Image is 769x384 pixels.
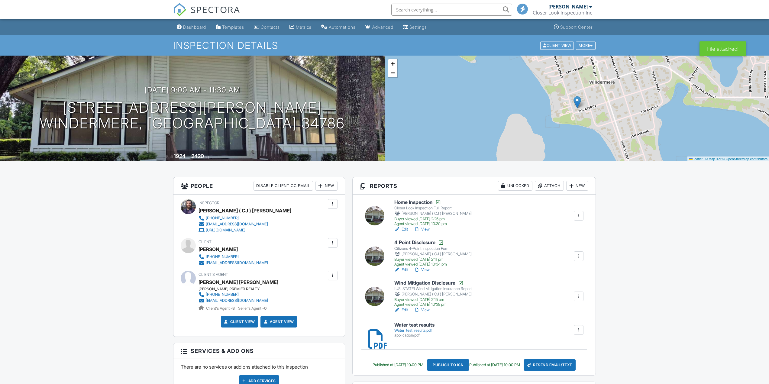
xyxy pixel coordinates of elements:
div: Automations [329,24,356,30]
a: View [414,226,430,232]
a: Wind Mitigation Disclosure [US_STATE] Wind Mitigation Insurance Report [PERSON_NAME] ( CJ ) [PERS... [394,280,472,307]
div: Metrics [296,24,312,30]
strong: 0 [264,306,267,311]
a: Water test results Water_test_results.pdf application/pdf [394,322,435,338]
span: Seller's Agent - [238,306,267,311]
div: New [315,181,338,191]
div: Unlocked [498,181,532,191]
span: Built [166,154,173,159]
div: Closer Look Inspection Inc [533,10,592,16]
div: Templates [222,24,244,30]
h1: Inspection Details [173,40,596,51]
a: [PHONE_NUMBER] [199,215,286,221]
a: [PERSON_NAME] [PERSON_NAME] [199,278,278,287]
h6: Water test results [394,322,435,328]
a: Home Inspection Closer Look Inspection Full Report [PERSON_NAME] ( CJ ) [PERSON_NAME] Buyer viewe... [394,199,472,226]
div: [PHONE_NUMBER] [206,216,239,221]
div: [US_STATE] Wind Mitigation Insurance Report [394,286,472,291]
a: Support Center [551,22,595,33]
div: application/pdf [394,333,435,338]
a: Client View [223,319,255,325]
div: Closer Look Inspection Full Report [394,206,472,211]
a: Leaflet [689,157,703,161]
div: [PERSON_NAME] [199,245,238,254]
span: Client [199,240,212,244]
a: Edit [394,226,408,232]
h3: Services & Add ons [173,343,345,359]
div: Published at [DATE] 10:00 PM [469,363,520,367]
div: Advanced [372,24,393,30]
a: [EMAIL_ADDRESS][DOMAIN_NAME] [199,221,286,227]
h6: Wind Mitigation Disclosure [394,280,472,286]
a: 4 Point Disclosure Citizens 4-Point Inspection Form [PERSON_NAME] ( CJ ) [PERSON_NAME] Buyer view... [394,240,472,267]
a: Agent View [263,319,294,325]
h6: Home Inspection [394,199,472,205]
a: Edit [394,267,408,273]
div: Resend Email/Text [524,359,576,371]
div: 2420 [191,153,204,159]
span: | [703,157,704,161]
div: [PHONE_NUMBER] [206,254,239,259]
a: [EMAIL_ADDRESS][DOMAIN_NAME] [199,260,268,266]
h3: [DATE] 9:00 am - 11:30 am [144,86,240,94]
div: Buyer viewed [DATE] 2:25 pm [394,217,472,221]
h1: [STREET_ADDRESS][PERSON_NAME] Windermere, [GEOGRAPHIC_DATA] 34786 [40,100,345,132]
a: Dashboard [174,22,208,33]
span: + [391,60,395,67]
h6: 4 Point Disclosure [394,240,472,246]
div: [PERSON_NAME] ( CJ ) [PERSON_NAME] [394,251,472,257]
div: [EMAIL_ADDRESS][DOMAIN_NAME] [206,260,268,265]
a: Zoom out [388,68,397,77]
a: Metrics [287,22,314,33]
a: Edit [394,307,408,313]
div: Client View [540,41,574,50]
a: View [414,307,430,313]
a: [PHONE_NUMBER] [199,254,268,260]
a: Contacts [251,22,282,33]
div: [PERSON_NAME] ( CJ ) [PERSON_NAME] [199,206,291,215]
div: Publish to ISN [427,359,469,371]
a: © MapTiler [705,157,722,161]
img: Marker [574,96,581,108]
div: Water_test_results.pdf [394,328,435,333]
a: SPECTORA [173,8,240,21]
img: The Best Home Inspection Software - Spectora [173,3,186,16]
div: Support Center [560,24,593,30]
div: Agent viewed [DATE] 10:30 pm [394,221,472,226]
a: [PHONE_NUMBER] [199,292,273,298]
a: [URL][DOMAIN_NAME] [199,227,286,233]
h3: People [173,177,345,195]
span: Client's Agent - [206,306,236,311]
div: New [566,181,588,191]
a: [EMAIL_ADDRESS][DOMAIN_NAME] [199,298,273,304]
div: Agent viewed [DATE] 10:34 pm [394,262,472,267]
strong: 8 [232,306,235,311]
div: Buyer viewed [DATE] 2:15 pm [394,297,472,302]
div: Contacts [261,24,280,30]
div: [PERSON_NAME] [548,4,588,10]
div: [EMAIL_ADDRESS][DOMAIN_NAME] [206,298,268,303]
input: Search everything... [391,4,512,16]
span: Inspector [199,201,219,205]
div: Agent viewed [DATE] 10:38 pm [394,302,472,307]
a: Automations (Basic) [319,22,358,33]
div: Attach [535,181,564,191]
div: [EMAIL_ADDRESS][DOMAIN_NAME] [206,222,268,227]
span: Client's Agent [199,272,228,277]
a: View [414,267,430,273]
span: − [391,69,395,76]
div: [PERSON_NAME] ( CJ ) [PERSON_NAME] [394,211,472,217]
div: More [576,41,596,50]
a: Advanced [363,22,396,33]
a: Templates [213,22,247,33]
a: Client View [540,43,575,47]
div: [PERSON_NAME] ( CJ ) [PERSON_NAME] [394,291,472,297]
div: Citizens 4-Point Inspection Form [394,246,472,251]
div: Dashboard [183,24,206,30]
a: Settings [401,22,429,33]
div: [PHONE_NUMBER] [206,292,239,297]
a: © OpenStreetMap contributors [722,157,767,161]
a: Zoom in [388,59,397,68]
h3: Reports [353,177,596,195]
